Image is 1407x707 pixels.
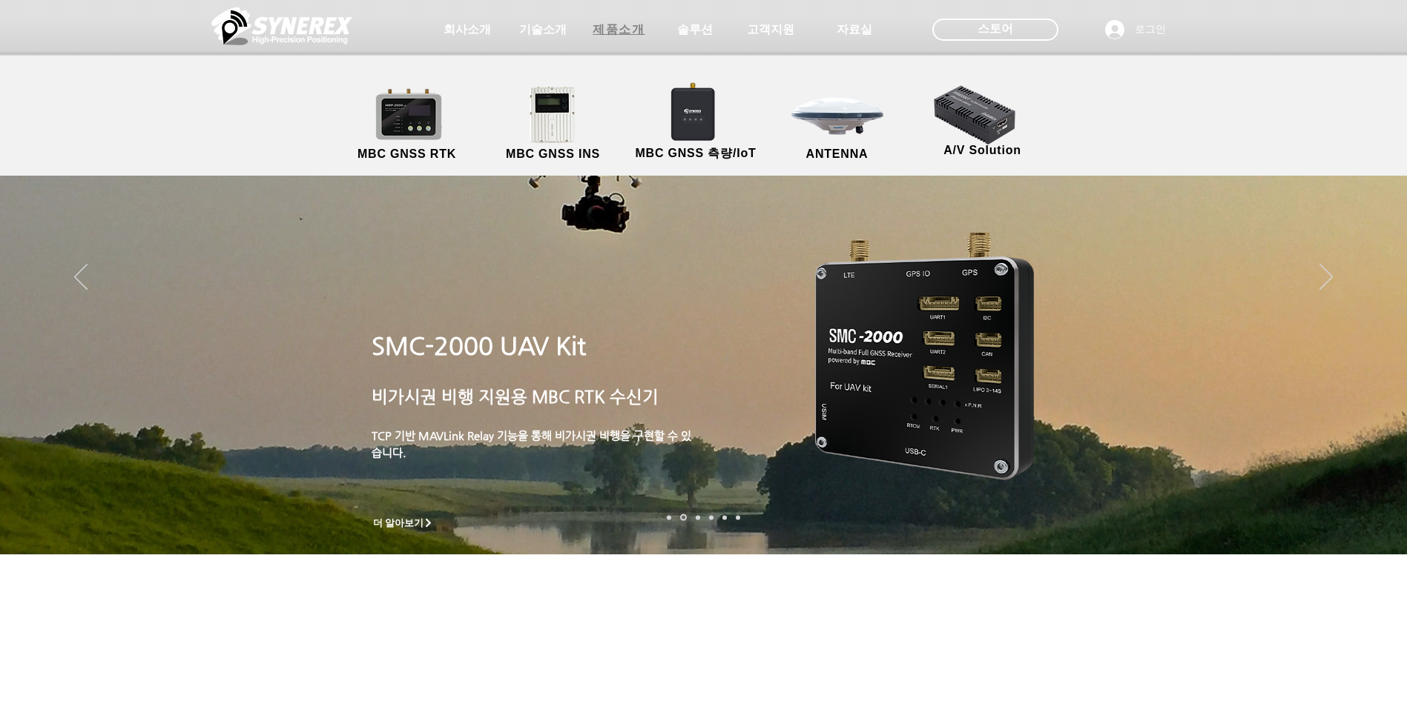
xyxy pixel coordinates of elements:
a: MBC GNSS INS [487,85,620,163]
img: smc-2000.png [815,232,1034,480]
iframe: Wix Chat [1133,240,1407,707]
span: 제품소개 [593,22,645,38]
a: 드론 8 - SMC 2000 [680,514,687,521]
a: 기술소개 [506,15,580,44]
a: 솔루션 [658,15,732,44]
span: MBC GNSS INS [506,147,600,161]
img: SynRTK__.png [656,73,732,149]
span: 기술소개 [519,22,567,38]
span: A/V Solution [943,144,1021,157]
a: ANTENNA [771,85,904,163]
button: 이전 [74,264,88,292]
span: MBC GNSS 측량/IoT [635,146,756,162]
span: 스토어 [978,21,1013,37]
span: 더 알아보기 [373,517,424,530]
span: 회사소개 [444,22,491,38]
span: 솔루션 [677,22,713,38]
a: 고객지원 [734,15,808,44]
a: 더 알아보기 [366,514,441,532]
a: 비가시권 비행 지원용 MBC RTK 수신기 [372,387,659,406]
div: 스토어 [932,19,1058,41]
button: 로그인 [1095,16,1176,44]
span: MBC GNSS RTK [357,147,456,161]
a: 제품소개 [582,15,656,44]
img: 씨너렉스_White_simbol_대지 1.png [211,4,352,48]
nav: 슬라이드 [662,514,745,521]
span: 자료실 [837,22,872,38]
a: SMC-2000 UAV Kit [372,332,586,360]
a: MBC GNSS 측량/IoT [624,85,768,163]
a: 측량 IoT [696,515,700,520]
a: 자료실 [817,15,892,44]
a: 정밀농업 [736,515,740,520]
span: 용 MBC RTK 수신기 [511,387,659,406]
span: 고객지원 [747,22,794,38]
a: 회사소개 [430,15,504,44]
span: 로그인 [1130,22,1171,37]
a: TCP 기반 MAVLink Relay 기능을 통해 비가시권 비행을 구현할 수 있습니다. [372,429,691,459]
img: MGI2000_front-removebg-preview (1).png [510,82,601,147]
a: 자율주행 [709,515,714,520]
a: MBC GNSS RTK [340,85,474,163]
span: ANTENNA [806,147,869,161]
span: 비가시권 비행 지원 [372,387,511,406]
a: A/V Solution [916,82,1050,159]
a: 로봇- SMC 2000 [667,515,671,520]
a: 로봇 [722,515,727,520]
